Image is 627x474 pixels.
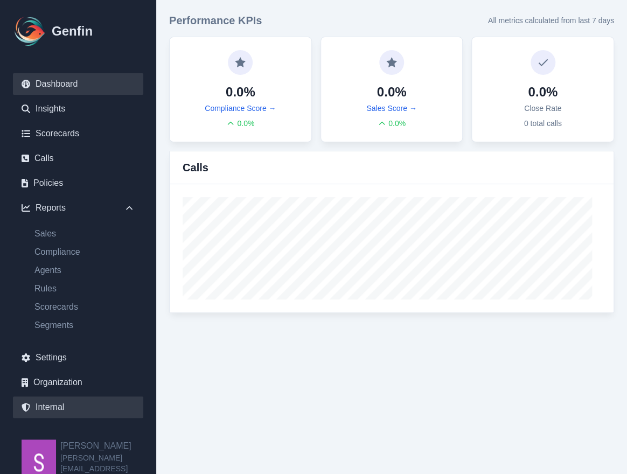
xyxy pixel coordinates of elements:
[378,118,406,129] div: 0.0 %
[377,83,407,101] h4: 0.0%
[13,396,143,418] a: Internal
[13,172,143,194] a: Policies
[60,440,156,452] h2: [PERSON_NAME]
[183,160,208,175] h3: Calls
[26,264,143,277] a: Agents
[52,23,93,40] h1: Genfin
[26,319,143,332] a: Segments
[13,73,143,95] a: Dashboard
[366,103,416,114] a: Sales Score →
[205,103,276,114] a: Compliance Score →
[524,118,562,129] p: 0 total calls
[13,197,143,219] div: Reports
[26,227,143,240] a: Sales
[26,301,143,313] a: Scorecards
[226,118,254,129] div: 0.0 %
[13,148,143,169] a: Calls
[13,14,47,48] img: Logo
[13,123,143,144] a: Scorecards
[13,347,143,368] a: Settings
[226,83,255,101] h4: 0.0%
[13,372,143,393] a: Organization
[488,15,614,26] p: All metrics calculated from last 7 days
[169,13,262,28] h3: Performance KPIs
[528,83,558,101] h4: 0.0%
[60,452,156,474] span: [PERSON_NAME][EMAIL_ADDRESS]
[524,103,561,114] p: Close Rate
[13,98,143,120] a: Insights
[26,282,143,295] a: Rules
[26,246,143,259] a: Compliance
